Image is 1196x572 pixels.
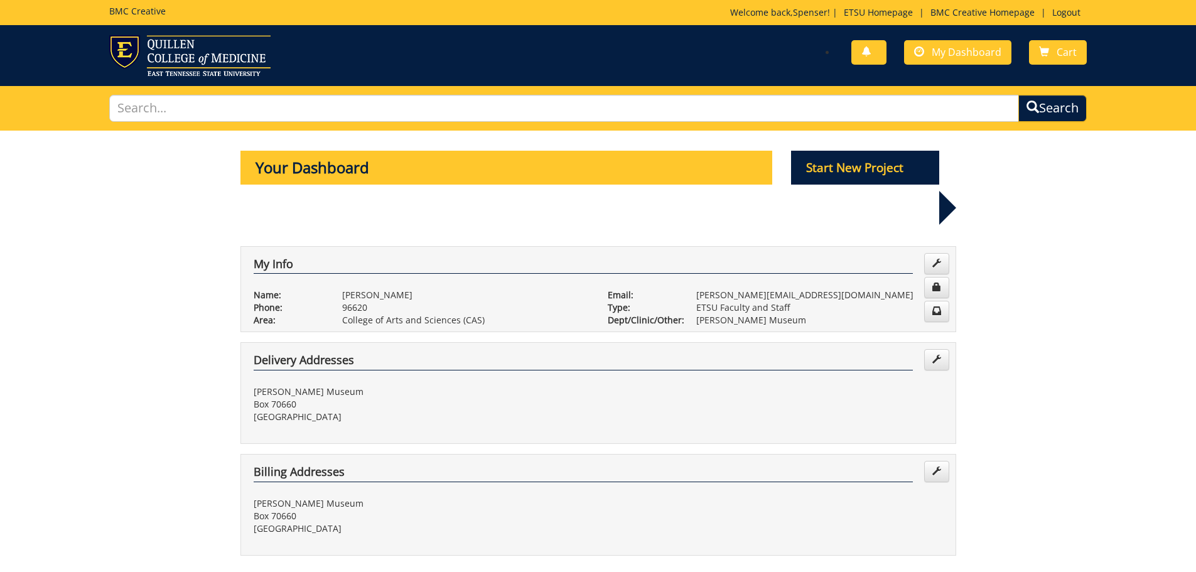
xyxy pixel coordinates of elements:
[254,354,913,370] h4: Delivery Addresses
[109,95,1020,122] input: Search...
[254,314,323,326] p: Area:
[924,277,949,298] a: Change Password
[924,461,949,482] a: Edit Addresses
[608,314,677,326] p: Dept/Clinic/Other:
[1018,95,1087,122] button: Search
[1029,40,1087,65] a: Cart
[109,35,271,76] img: ETSU logo
[254,411,589,423] p: [GEOGRAPHIC_DATA]
[838,6,919,18] a: ETSU Homepage
[608,289,677,301] p: Email:
[793,6,827,18] a: Spenser
[791,163,939,175] a: Start New Project
[924,349,949,370] a: Edit Addresses
[924,301,949,322] a: Change Communication Preferences
[904,40,1011,65] a: My Dashboard
[1046,6,1087,18] a: Logout
[730,6,1087,19] p: Welcome back, ! | | |
[924,253,949,274] a: Edit Info
[254,510,589,522] p: Box 70660
[254,386,589,398] p: [PERSON_NAME] Museum
[696,289,943,301] p: [PERSON_NAME][EMAIL_ADDRESS][DOMAIN_NAME]
[924,6,1041,18] a: BMC Creative Homepage
[254,466,913,482] h4: Billing Addresses
[254,398,589,411] p: Box 70660
[254,289,323,301] p: Name:
[254,301,323,314] p: Phone:
[342,301,589,314] p: 96620
[608,301,677,314] p: Type:
[791,151,939,185] p: Start New Project
[240,151,773,185] p: Your Dashboard
[109,6,166,16] h5: BMC Creative
[932,45,1001,59] span: My Dashboard
[696,314,943,326] p: [PERSON_NAME] Museum
[1057,45,1077,59] span: Cart
[254,258,913,274] h4: My Info
[342,289,589,301] p: [PERSON_NAME]
[696,301,943,314] p: ETSU Faculty and Staff
[254,497,589,510] p: [PERSON_NAME] Museum
[342,314,589,326] p: College of Arts and Sciences (CAS)
[254,522,589,535] p: [GEOGRAPHIC_DATA]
